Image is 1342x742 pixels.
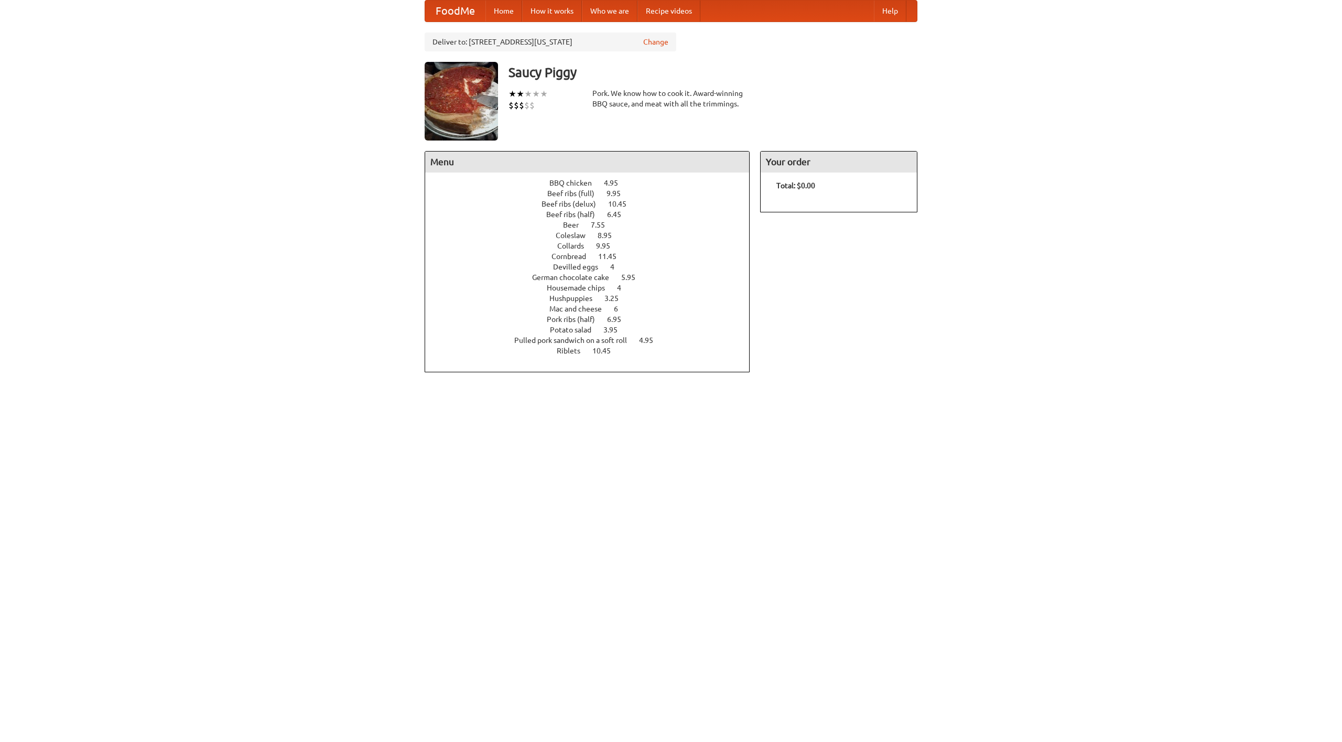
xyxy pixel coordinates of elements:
li: $ [524,100,529,111]
a: How it works [522,1,582,21]
span: Pork ribs (half) [547,315,605,324]
span: Mac and cheese [549,305,612,313]
a: Beef ribs (half) 6.45 [546,210,641,219]
span: German chocolate cake [532,273,620,282]
a: Beef ribs (full) 9.95 [547,189,640,198]
span: Collards [557,242,594,250]
h3: Saucy Piggy [508,62,917,83]
span: Cornbread [551,252,597,261]
span: Pulled pork sandwich on a soft roll [514,336,637,345]
span: 9.95 [607,189,631,198]
a: Housemade chips 4 [547,284,641,292]
span: 10.45 [608,200,637,208]
a: Beef ribs (delux) 10.45 [542,200,646,208]
span: 7.55 [591,221,615,229]
li: $ [519,100,524,111]
a: FoodMe [425,1,485,21]
li: $ [529,100,535,111]
a: BBQ chicken 4.95 [549,179,637,187]
a: Home [485,1,522,21]
span: Riblets [557,347,591,355]
span: 11.45 [598,252,627,261]
h4: Your order [761,152,917,173]
a: Coleslaw 8.95 [556,231,631,240]
a: Help [874,1,906,21]
li: ★ [508,88,516,100]
span: Hushpuppies [549,294,603,303]
span: Potato salad [550,326,602,334]
li: $ [514,100,519,111]
span: Beef ribs (full) [547,189,605,198]
a: Cornbread 11.45 [551,252,636,261]
div: Deliver to: [STREET_ADDRESS][US_STATE] [425,33,676,51]
span: 5.95 [621,273,646,282]
span: 10.45 [592,347,621,355]
span: 3.25 [604,294,629,303]
a: Who we are [582,1,637,21]
div: Pork. We know how to cook it. Award-winning BBQ sauce, and meat with all the trimmings. [592,88,750,109]
span: Beer [563,221,589,229]
span: 6.45 [607,210,632,219]
li: ★ [516,88,524,100]
a: Hushpuppies 3.25 [549,294,638,303]
span: Housemade chips [547,284,615,292]
span: BBQ chicken [549,179,602,187]
a: Pork ribs (half) 6.95 [547,315,641,324]
li: ★ [532,88,540,100]
li: ★ [524,88,532,100]
span: 4 [617,284,632,292]
b: Total: $0.00 [776,181,815,190]
a: German chocolate cake 5.95 [532,273,655,282]
h4: Menu [425,152,749,173]
span: Beef ribs (half) [546,210,605,219]
a: Beer 7.55 [563,221,624,229]
img: angular.jpg [425,62,498,141]
span: Coleslaw [556,231,596,240]
a: Recipe videos [637,1,700,21]
a: Mac and cheese 6 [549,305,637,313]
a: Change [643,37,668,47]
a: Devilled eggs 4 [553,263,634,271]
a: Riblets 10.45 [557,347,630,355]
li: $ [508,100,514,111]
span: Devilled eggs [553,263,609,271]
span: 4.95 [604,179,629,187]
a: Collards 9.95 [557,242,630,250]
a: Potato salad 3.95 [550,326,637,334]
span: 4 [610,263,625,271]
span: 9.95 [596,242,621,250]
span: 3.95 [603,326,628,334]
span: 8.95 [598,231,622,240]
span: 6.95 [607,315,632,324]
a: Pulled pork sandwich on a soft roll 4.95 [514,336,673,345]
li: ★ [540,88,548,100]
span: 4.95 [639,336,664,345]
span: Beef ribs (delux) [542,200,607,208]
span: 6 [614,305,629,313]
